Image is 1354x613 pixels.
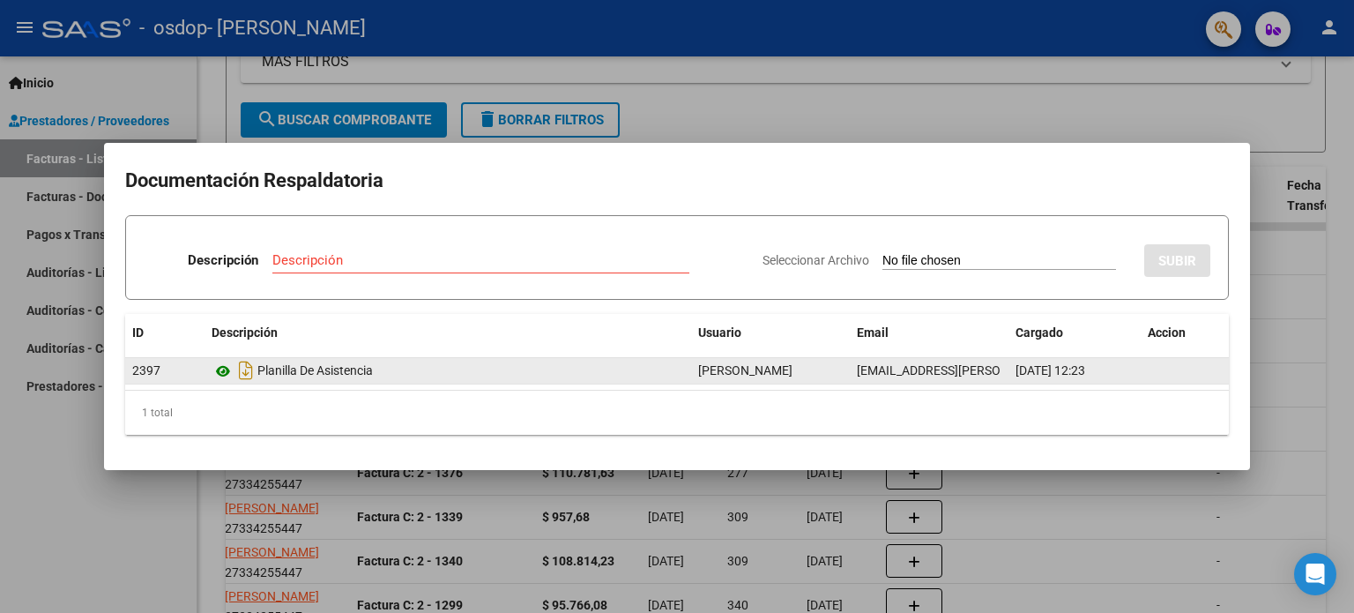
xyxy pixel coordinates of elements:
[1148,325,1186,340] span: Accion
[125,391,1229,435] div: 1 total
[234,356,257,385] i: Descargar documento
[698,325,741,340] span: Usuario
[125,164,1229,198] h2: Documentación Respaldatoria
[1015,363,1085,378] span: [DATE] 12:23
[125,314,205,352] datatable-header-cell: ID
[857,325,889,340] span: Email
[188,250,258,271] p: Descripción
[212,325,278,340] span: Descripción
[857,363,1147,378] span: [EMAIL_ADDRESS][PERSON_NAME][DOMAIN_NAME]
[691,314,850,352] datatable-header-cell: Usuario
[212,356,684,385] div: Planilla De Asistencia
[132,325,144,340] span: ID
[1294,553,1336,595] div: Open Intercom Messenger
[205,314,691,352] datatable-header-cell: Descripción
[1158,253,1196,269] span: SUBIR
[763,253,869,267] span: Seleccionar Archivo
[1144,244,1210,277] button: SUBIR
[698,363,792,378] span: [PERSON_NAME]
[132,363,160,378] span: 2397
[1141,314,1229,352] datatable-header-cell: Accion
[1008,314,1141,352] datatable-header-cell: Cargado
[850,314,1008,352] datatable-header-cell: Email
[1015,325,1063,340] span: Cargado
